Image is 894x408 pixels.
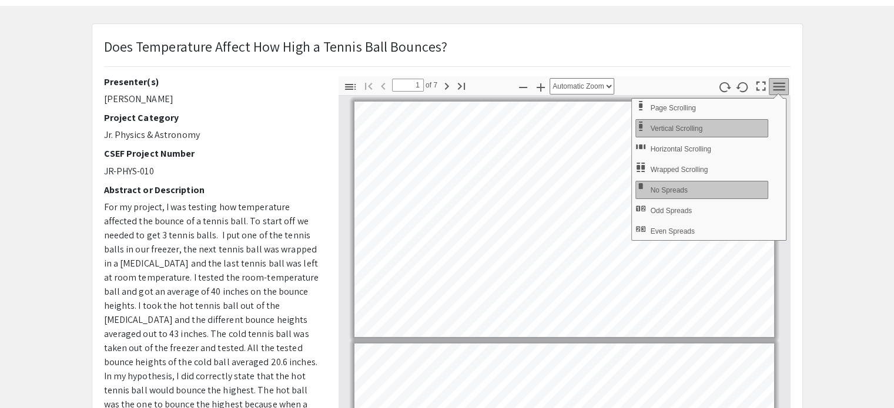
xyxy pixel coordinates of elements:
[340,78,360,95] button: Toggle Sidebar
[650,124,705,133] span: Vertical Scrolling
[359,77,379,94] button: Go to First Page
[550,78,614,95] select: Zoom
[392,79,424,92] input: Page
[635,201,768,220] button: Odd Spreads
[635,140,768,158] button: Horizontal Scrolling
[635,181,768,199] button: No Spreads
[650,207,694,215] span: Odd Spreads
[531,78,551,95] button: Zoom In
[451,77,471,94] button: Go to Last Page
[349,96,779,342] div: Page 1
[714,78,734,95] button: Rotate Clockwise
[650,166,710,174] span: Wrapped Scrolling
[635,222,768,240] button: Even Spreads
[104,36,448,57] p: Does Temperature Affect How High a Tennis Ball Bounces?
[104,76,321,87] h2: Presenter(s)
[424,79,438,92] span: of 7
[104,164,321,178] p: JR-PHYS-010
[650,145,713,153] span: Horizontal Scrolling
[732,78,752,95] button: Rotate Counterclockwise
[769,78,789,95] button: Tools
[650,227,697,235] span: Even Spreads
[650,186,689,194] span: No Spreads
[635,119,768,137] button: Vertical Scrolling
[104,148,321,159] h2: CSEF Project Number
[104,112,321,123] h2: Project Category
[513,78,533,95] button: Zoom Out
[373,77,393,94] button: Previous Page
[751,76,771,93] button: Switch to Presentation Mode
[437,77,457,94] button: Next Page
[104,184,321,195] h2: Abstract or Description
[104,92,321,106] p: [PERSON_NAME]
[635,99,768,117] button: Page Scrolling
[635,160,768,178] button: Wrapped Scrolling
[104,128,321,142] p: Jr. Physics & Astronomy
[650,104,698,112] span: Use Page Scrolling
